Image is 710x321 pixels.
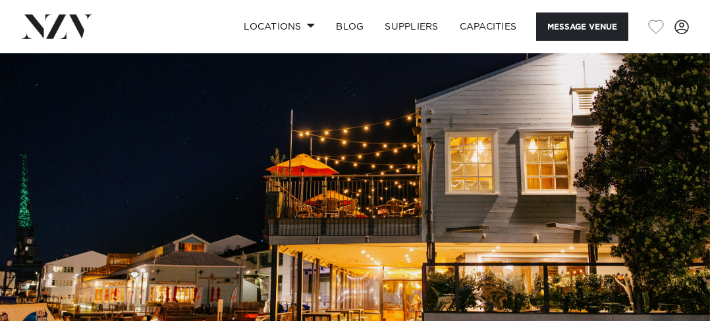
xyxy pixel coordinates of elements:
a: SUPPLIERS [374,12,449,41]
a: Locations [233,12,325,41]
a: Capacities [449,12,528,41]
a: BLOG [325,12,374,41]
img: nzv-logo.png [21,14,93,38]
button: Message Venue [536,12,628,41]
